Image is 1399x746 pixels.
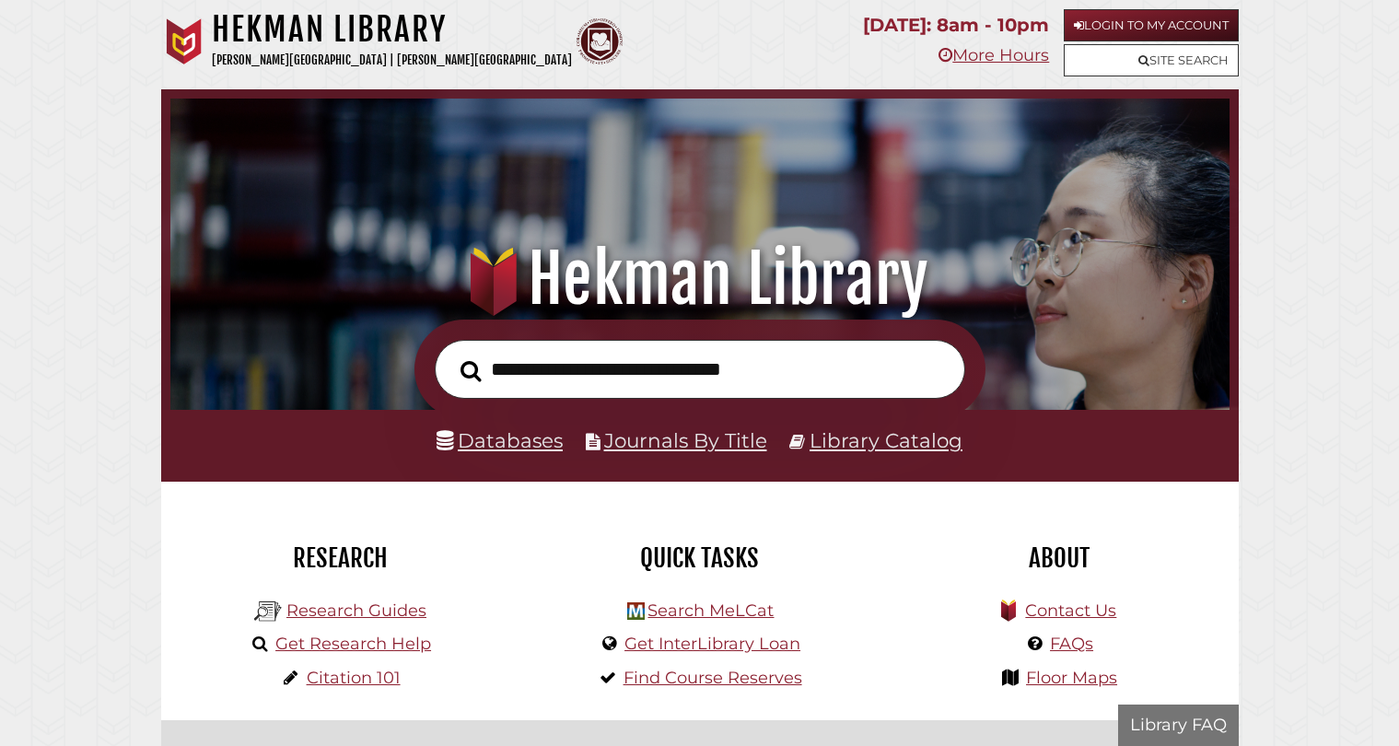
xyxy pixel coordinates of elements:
[1064,44,1239,76] a: Site Search
[437,428,563,452] a: Databases
[604,428,767,452] a: Journals By Title
[624,634,800,654] a: Get InterLibrary Loan
[286,600,426,621] a: Research Guides
[863,9,1049,41] p: [DATE]: 8am - 10pm
[175,542,507,574] h2: Research
[161,18,207,64] img: Calvin University
[534,542,866,574] h2: Quick Tasks
[191,239,1207,320] h1: Hekman Library
[461,359,482,381] i: Search
[627,602,645,620] img: Hekman Library Logo
[254,598,282,625] img: Hekman Library Logo
[307,668,401,688] a: Citation 101
[212,50,572,71] p: [PERSON_NAME][GEOGRAPHIC_DATA] | [PERSON_NAME][GEOGRAPHIC_DATA]
[1026,668,1117,688] a: Floor Maps
[577,18,623,64] img: Calvin Theological Seminary
[893,542,1225,574] h2: About
[212,9,572,50] h1: Hekman Library
[624,668,802,688] a: Find Course Reserves
[275,634,431,654] a: Get Research Help
[810,428,962,452] a: Library Catalog
[1050,634,1093,654] a: FAQs
[647,600,774,621] a: Search MeLCat
[1064,9,1239,41] a: Login to My Account
[938,45,1049,65] a: More Hours
[451,355,491,387] button: Search
[1025,600,1116,621] a: Contact Us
